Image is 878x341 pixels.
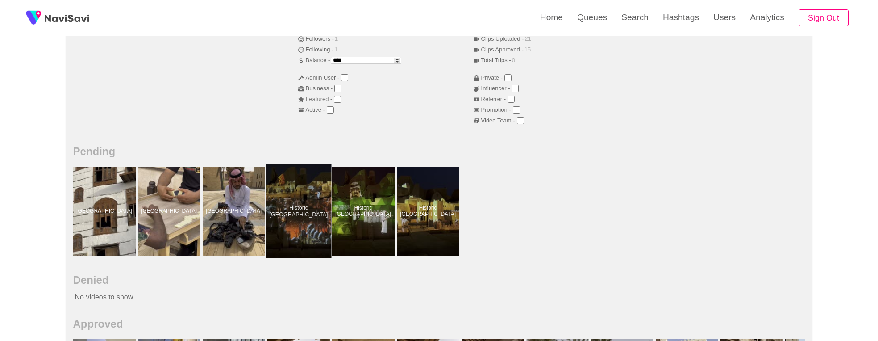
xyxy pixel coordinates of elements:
[298,46,334,53] span: Following -
[334,46,337,53] span: 1
[298,36,334,42] span: Followers -
[335,36,338,42] span: 1
[474,75,503,81] span: Private -
[267,167,332,256] a: Historic [GEOGRAPHIC_DATA]Historic Diriyah Fort
[298,75,340,81] span: Admin User -
[298,57,330,64] span: Balance -
[298,96,333,103] span: Featured -
[22,7,45,29] img: fireSpot
[474,107,511,114] span: Promotion -
[397,167,462,256] a: Historic [GEOGRAPHIC_DATA]Historic Diriyah Fort
[474,36,524,42] span: Clips Uploaded -
[474,85,510,92] span: Influencer -
[298,85,333,92] span: Business -
[73,286,732,308] p: No videos to show
[203,167,267,256] a: [GEOGRAPHIC_DATA]Al Masmak Palace Museum
[474,96,506,103] span: Referrer -
[474,57,511,64] span: Total Trips -
[524,36,531,42] span: 21
[298,107,325,114] span: Active -
[332,167,397,256] a: Historic [GEOGRAPHIC_DATA]Historic Diriyah Fort
[73,167,138,256] a: [GEOGRAPHIC_DATA]Historic District
[474,118,515,124] span: Video Team -
[45,13,89,22] img: fireSpot
[138,167,203,256] a: [GEOGRAPHIC_DATA]Historic District
[799,9,849,27] button: Sign Out
[474,46,524,53] span: Clips Approved -
[73,274,805,286] h2: Denied
[524,46,531,53] span: 15
[512,57,515,64] span: 0
[73,318,805,330] h2: Approved
[73,145,805,158] h2: Pending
